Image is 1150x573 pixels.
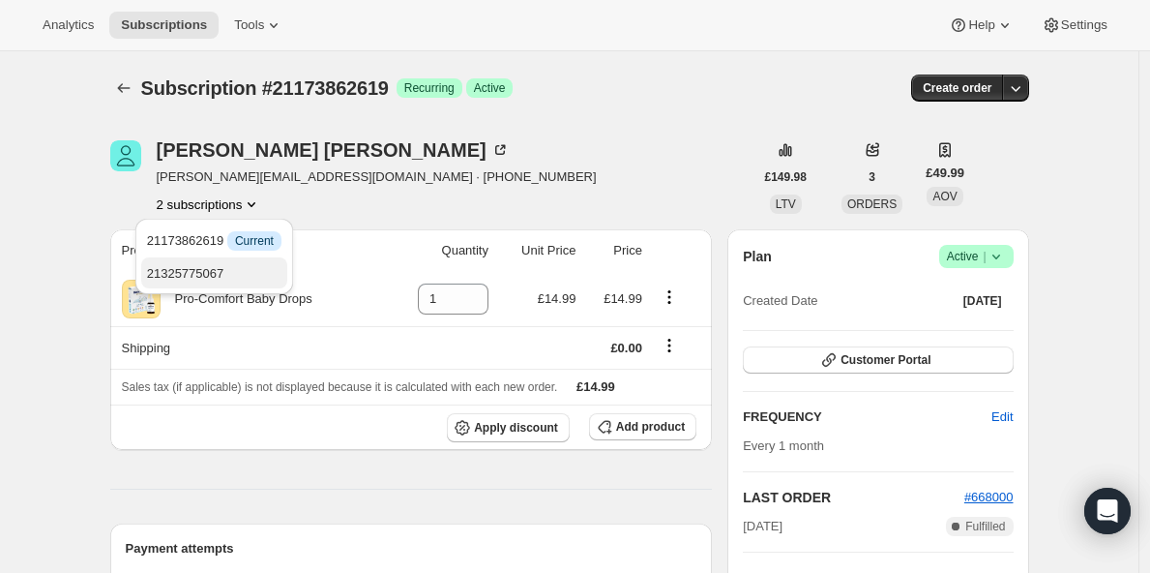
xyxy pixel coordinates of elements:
span: [DATE] [963,293,1002,309]
button: #668000 [964,488,1014,507]
button: 21325775067 [141,257,287,288]
span: Analytics [43,17,94,33]
span: AOV [932,190,957,203]
span: Apply discount [474,420,558,436]
button: Settings [1030,12,1119,39]
span: Tools [234,17,264,33]
button: Help [937,12,1025,39]
button: Add product [589,413,696,440]
div: Open Intercom Messenger [1084,488,1131,534]
span: £14.99 [604,291,642,306]
button: Shipping actions [654,335,685,356]
div: [PERSON_NAME] [PERSON_NAME] [157,140,510,160]
span: Help [968,17,994,33]
div: Pro-Comfort Baby Drops [161,289,312,309]
button: 3 [857,164,887,191]
span: Active [947,247,1006,266]
span: [DATE] [743,517,782,536]
th: Quantity [385,229,493,272]
span: Fulfilled [965,519,1005,534]
button: Create order [911,75,1003,102]
th: Price [581,229,648,272]
span: Recurring [404,80,455,96]
span: Sales tax (if applicable) is not displayed because it is calculated with each new order. [122,380,558,394]
span: Settings [1061,17,1107,33]
th: Unit Price [494,229,581,272]
th: Product [110,229,386,272]
span: Every 1 month [743,438,824,453]
span: £49.99 [926,164,964,183]
span: 3 [869,169,875,185]
button: 21173862619 InfoCurrent [141,225,287,256]
span: Edit [991,407,1013,427]
button: [DATE] [952,287,1014,315]
span: LTV [776,197,796,211]
th: Shipping [110,326,386,369]
button: £149.98 [753,164,818,191]
span: Subscription #21173862619 [141,77,389,99]
button: Product actions [654,286,685,308]
span: 21325775067 [147,266,224,281]
span: Active [474,80,506,96]
button: Subscriptions [110,75,137,102]
span: Created Date [743,291,817,311]
span: Customer Portal [840,352,930,368]
span: [PERSON_NAME][EMAIL_ADDRESS][DOMAIN_NAME] · [PHONE_NUMBER] [157,167,597,187]
a: #668000 [964,490,1014,504]
h2: Plan [743,247,772,266]
button: Apply discount [447,413,570,442]
span: Christina Ferreira [110,140,141,171]
span: £14.99 [538,291,576,306]
h2: FREQUENCY [743,407,991,427]
span: £0.00 [610,341,642,355]
button: Edit [980,402,1024,433]
span: ORDERS [847,197,897,211]
button: Analytics [31,12,105,39]
span: Current [235,233,274,249]
span: Subscriptions [121,17,207,33]
span: £149.98 [765,169,807,185]
h2: LAST ORDER [743,488,964,507]
span: £14.99 [576,379,615,394]
h2: Payment attempts [126,539,697,558]
img: product img [122,280,161,318]
span: | [983,249,986,264]
button: Customer Portal [743,347,1013,374]
button: Subscriptions [109,12,219,39]
span: 21173862619 [147,233,281,248]
button: Tools [222,12,295,39]
span: Create order [923,80,991,96]
button: Product actions [157,195,262,214]
span: Add product [616,419,685,435]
